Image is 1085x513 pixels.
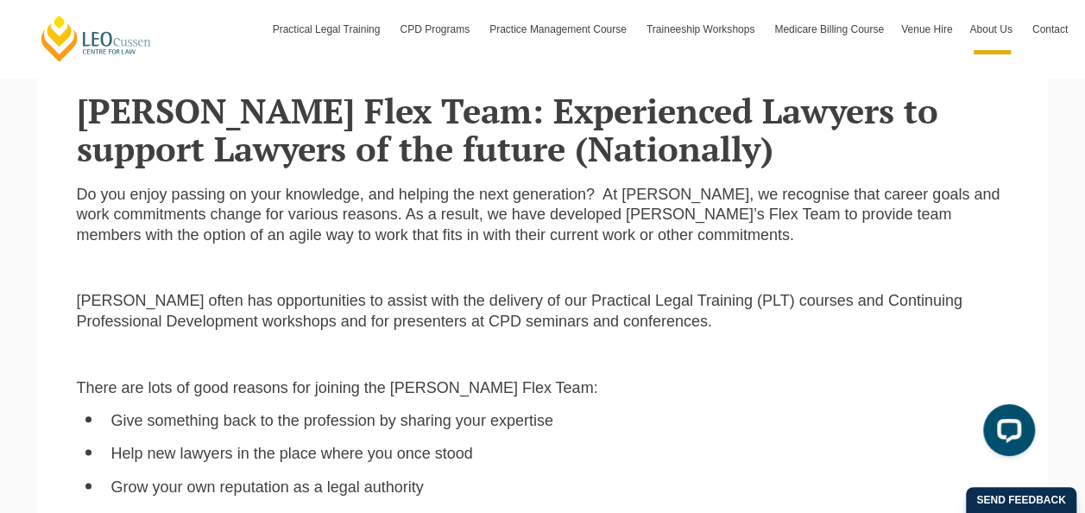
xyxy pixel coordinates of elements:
[111,478,1009,497] li: Grow your own reputation as a legal authority
[39,14,154,63] a: [PERSON_NAME] Centre for Law
[77,185,1009,245] p: Do you enjoy passing on your knowledge, and helping the next generation? At [PERSON_NAME], we rec...
[111,444,1009,464] li: Help new lawyers in the place where you once stood
[264,4,392,54] a: Practical Legal Training
[77,291,1009,332] p: [PERSON_NAME] often has opportunities to assist with the delivery of our Practical Legal Training...
[961,4,1023,54] a: About Us
[638,4,766,54] a: Traineeship Workshops
[766,4,893,54] a: Medicare Billing Course
[481,4,638,54] a: Practice Management Course
[77,92,1009,168] h2: [PERSON_NAME] Flex Team: Experienced Lawyers to support Lawyers of the future (Nationally)
[969,397,1042,470] iframe: LiveChat chat widget
[391,4,481,54] a: CPD Programs
[1024,4,1076,54] a: Contact
[77,378,1009,398] p: There are lots of good reasons for joining the [PERSON_NAME] Flex Team:
[111,411,1009,431] li: Give something back to the profession by sharing your expertise
[893,4,961,54] a: Venue Hire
